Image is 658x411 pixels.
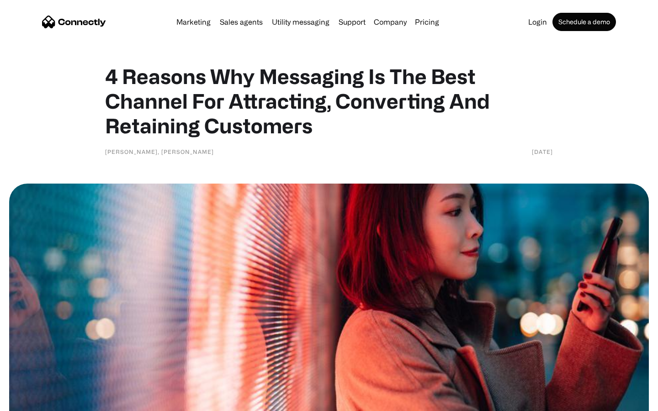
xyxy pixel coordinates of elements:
div: [DATE] [532,147,553,156]
a: Support [335,18,369,26]
a: Utility messaging [268,18,333,26]
h1: 4 Reasons Why Messaging Is The Best Channel For Attracting, Converting And Retaining Customers [105,64,553,138]
a: Marketing [173,18,214,26]
div: [PERSON_NAME], [PERSON_NAME] [105,147,214,156]
div: Company [374,16,407,28]
a: Schedule a demo [552,13,616,31]
aside: Language selected: English [9,395,55,408]
a: Sales agents [216,18,266,26]
a: Pricing [411,18,443,26]
ul: Language list [18,395,55,408]
a: Login [525,18,551,26]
